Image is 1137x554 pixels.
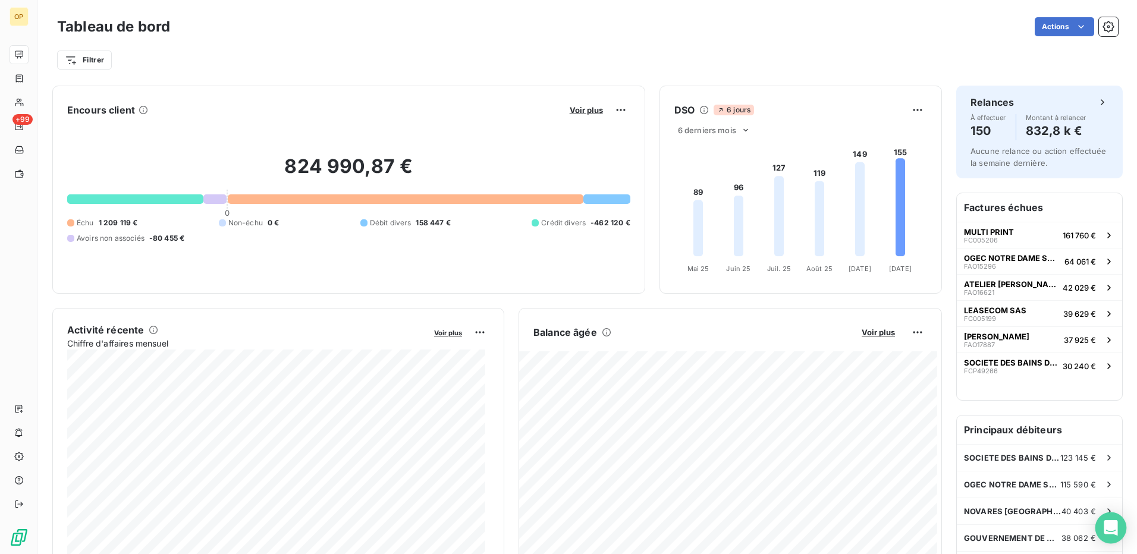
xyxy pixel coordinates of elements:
[12,114,33,125] span: +99
[964,453,1060,462] span: SOCIETE DES BAINS DE MER
[957,352,1122,379] button: SOCIETE DES BAINS DE MERFCP4926630 240 €
[674,103,695,117] h6: DSO
[806,265,833,273] tspan: Août 25
[726,265,750,273] tspan: Juin 25
[964,332,1029,341] span: [PERSON_NAME]
[964,279,1058,289] span: ATELIER [PERSON_NAME]
[862,328,895,337] span: Voir plus
[964,506,1061,516] span: NOVARES [GEOGRAPHIC_DATA]
[1026,114,1086,121] span: Montant à relancer
[849,265,871,273] tspan: [DATE]
[957,193,1122,222] h6: Factures échues
[889,265,912,273] tspan: [DATE]
[957,326,1122,352] button: [PERSON_NAME]FAO1788737 925 €
[964,289,994,296] span: FAO16621
[964,306,1026,315] span: LEASECOM SAS
[678,125,736,135] span: 6 derniers mois
[566,105,607,115] button: Voir plus
[858,327,899,338] button: Voir plus
[67,155,630,190] h2: 824 990,87 €
[541,218,586,228] span: Crédit divers
[1063,361,1096,371] span: 30 240 €
[1035,17,1094,36] button: Actions
[1063,309,1096,319] span: 39 629 €
[957,274,1122,300] button: ATELIER [PERSON_NAME]FAO1662142 029 €
[57,16,170,37] h3: Tableau de bord
[957,222,1122,248] button: MULTI PRINTFC005206161 760 €
[1060,480,1096,489] span: 115 590 €
[99,218,138,228] span: 1 209 119 €
[1095,512,1127,544] div: Open Intercom Messenger
[1063,283,1096,292] span: 42 029 €
[1064,257,1096,266] span: 64 061 €
[964,237,998,244] span: FC005206
[228,218,263,228] span: Non-échu
[1060,453,1096,462] span: 123 145 €
[970,95,1014,109] h6: Relances
[964,341,995,348] span: FAO17887
[149,233,184,244] span: -80 455 €
[434,329,462,337] span: Voir plus
[957,300,1122,326] button: LEASECOM SASFC00519939 629 €
[67,323,144,337] h6: Activité récente
[964,263,996,270] span: FAO15296
[687,265,709,273] tspan: Mai 25
[714,105,754,115] span: 6 jours
[10,7,29,26] div: OP
[67,103,135,117] h6: Encours client
[67,337,426,350] span: Chiffre d'affaires mensuel
[77,233,145,244] span: Avoirs non associés
[591,218,630,228] span: -462 120 €
[767,265,791,273] tspan: Juil. 25
[970,114,1006,121] span: À effectuer
[431,327,466,338] button: Voir plus
[957,415,1122,444] h6: Principaux débiteurs
[1026,121,1086,140] h4: 832,8 k €
[533,325,597,339] h6: Balance âgée
[1064,335,1096,345] span: 37 925 €
[970,146,1106,168] span: Aucune relance ou action effectuée la semaine dernière.
[1061,533,1096,543] span: 38 062 €
[964,480,1060,489] span: OGEC NOTRE DAME SACRE COEUR
[416,218,450,228] span: 158 447 €
[964,533,1061,543] span: GOUVERNEMENT DE MONACO
[964,358,1058,367] span: SOCIETE DES BAINS DE MER
[957,248,1122,274] button: OGEC NOTRE DAME SACRE COEURFAO1529664 061 €
[570,105,603,115] span: Voir plus
[964,227,1014,237] span: MULTI PRINT
[10,528,29,547] img: Logo LeanPay
[964,367,998,374] span: FCP49266
[970,121,1006,140] h4: 150
[964,253,1060,263] span: OGEC NOTRE DAME SACRE COEUR
[57,51,112,70] button: Filtrer
[1063,231,1096,240] span: 161 760 €
[370,218,412,228] span: Débit divers
[225,208,230,218] span: 0
[77,218,94,228] span: Échu
[1061,506,1096,516] span: 40 403 €
[268,218,279,228] span: 0 €
[964,315,996,322] span: FC005199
